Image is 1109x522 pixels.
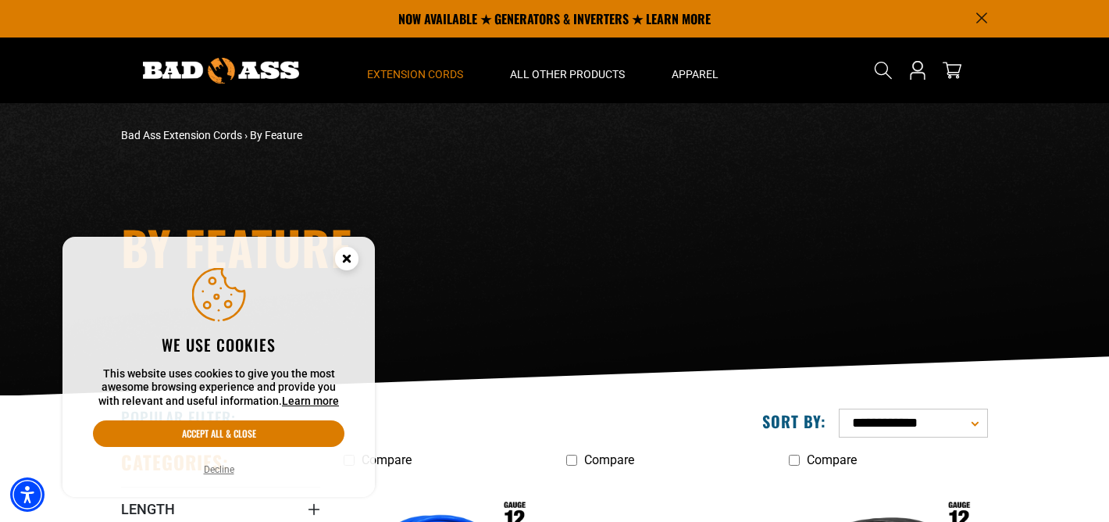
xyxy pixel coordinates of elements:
div: Accessibility Menu [10,477,45,512]
a: This website uses cookies to give you the most awesome browsing experience and provide you with r... [282,395,339,407]
h1: By Feature [121,223,691,270]
p: This website uses cookies to give you the most awesome browsing experience and provide you with r... [93,367,344,409]
img: Bad Ass Extension Cords [143,58,299,84]
button: Decline [199,462,239,477]
span: › [244,129,248,141]
button: Accept all & close [93,420,344,447]
span: All Other Products [510,67,625,81]
summary: All Other Products [487,38,648,103]
summary: Apparel [648,38,742,103]
a: Bad Ass Extension Cords [121,129,242,141]
span: Length [121,500,175,518]
span: Compare [584,452,634,467]
span: By Feature [250,129,302,141]
summary: Extension Cords [344,38,487,103]
nav: breadcrumbs [121,127,691,144]
label: Sort by: [762,411,826,431]
span: Compare [807,452,857,467]
summary: Search [871,58,896,83]
span: Extension Cords [367,67,463,81]
aside: Cookie Consent [62,237,375,498]
span: Compare [362,452,412,467]
span: Apparel [672,67,719,81]
h2: We use cookies [93,334,344,355]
